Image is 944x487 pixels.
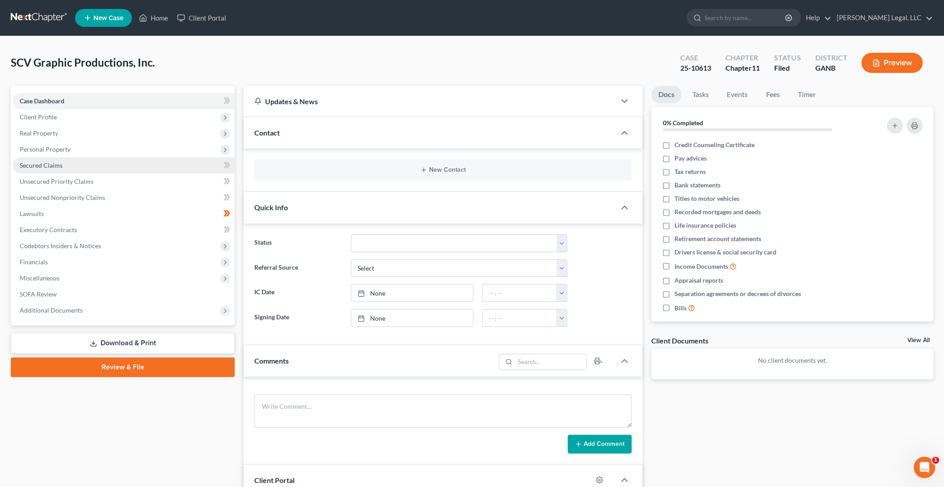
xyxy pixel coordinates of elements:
[20,113,57,121] span: Client Profile
[674,262,728,271] span: Income Documents
[801,10,831,26] a: Help
[861,53,923,73] button: Preview
[658,356,926,365] p: No client documents yet.
[752,64,760,72] span: 11
[254,203,288,212] span: Quick Info
[254,356,289,365] span: Comments
[674,208,761,216] span: Recorded mortgages and deeds
[483,309,557,326] input: -- : --
[515,354,586,369] input: Search...
[250,259,346,277] label: Referral Source
[568,435,632,453] button: Add Comment
[907,337,930,343] a: View All
[725,53,760,63] div: Chapter
[791,86,823,103] a: Timer
[674,167,706,176] span: Tax returns
[674,181,721,190] span: Bank statements
[674,234,761,243] span: Retirement account statements
[20,226,77,233] span: Executory Contracts
[11,333,235,354] a: Download & Print
[674,248,776,257] span: Drivers license & social security card
[254,128,280,137] span: Contact
[759,86,787,103] a: Fees
[680,53,711,63] div: Case
[674,304,687,313] span: Bills
[674,289,801,298] span: Separation agreements or decrees of divorces
[674,140,754,149] span: Credit Counseling Certificate
[250,309,346,327] label: Signing Date
[774,63,801,73] div: Filed
[20,242,101,250] span: Codebtors Insiders & Notices
[815,53,847,63] div: District
[351,309,473,326] a: None
[663,119,703,127] strong: 0% Completed
[774,53,801,63] div: Status
[13,174,235,190] a: Unsecured Priority Claims
[932,457,939,464] span: 1
[674,276,723,285] span: Appraisal reports
[11,56,155,69] span: SCV Graphic Productions, Inc.
[815,63,847,73] div: GANB
[13,206,235,222] a: Lawsuits
[13,286,235,302] a: SOFA Review
[685,86,716,103] a: Tasks
[250,234,346,252] label: Status
[914,457,935,478] iframe: Intercom live chat
[11,357,235,377] a: Review & File
[93,15,123,21] span: New Case
[20,145,71,153] span: Personal Property
[651,86,682,103] a: Docs
[351,284,473,301] a: None
[13,222,235,238] a: Executory Contracts
[261,166,624,174] button: New Contact
[674,194,739,203] span: Titles to motor vehicles
[254,97,605,106] div: Updates & News
[20,194,105,201] span: Unsecured Nonpriority Claims
[20,178,93,185] span: Unsecured Priority Claims
[680,63,711,73] div: 25-10613
[20,306,83,314] span: Additional Documents
[704,9,786,26] input: Search by name...
[173,10,231,26] a: Client Portal
[254,476,295,484] span: Client Portal
[20,258,48,266] span: Financials
[135,10,173,26] a: Home
[13,93,235,109] a: Case Dashboard
[20,210,44,217] span: Lawsuits
[20,129,58,137] span: Real Property
[13,190,235,206] a: Unsecured Nonpriority Claims
[20,161,63,169] span: Secured Claims
[20,274,59,282] span: Miscellaneous
[832,10,933,26] a: [PERSON_NAME] Legal, LLC
[20,290,57,298] span: SOFA Review
[725,63,760,73] div: Chapter
[674,154,707,163] span: Pay advices
[13,157,235,174] a: Secured Claims
[20,97,64,105] span: Case Dashboard
[674,221,736,230] span: Life insurance policies
[720,86,755,103] a: Events
[651,336,708,345] div: Client Documents
[250,284,346,302] label: IC Date
[483,284,557,301] input: -- : --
